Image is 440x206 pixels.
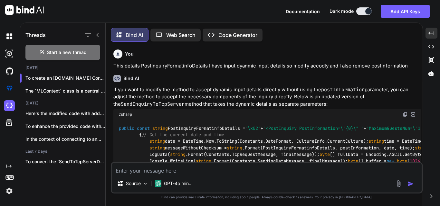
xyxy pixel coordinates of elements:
span: string [368,139,384,144]
span: Csharp [119,112,132,117]
h6: You [125,51,134,57]
span: string [149,139,165,144]
img: githubDark [4,66,15,76]
img: Bind AI [5,5,44,15]
img: cloudideIcon [4,100,15,111]
h1: Threads [25,31,46,39]
img: Open in Browser [410,112,416,117]
h2: [DATE] [20,101,105,106]
p: In the context of connecting to an... [25,136,105,142]
span: const [137,125,150,131]
span: string [196,158,211,164]
button: Documentation [286,8,320,15]
span: Dark mode [330,8,354,14]
button: Add API Keys [381,5,430,18]
span: string [170,152,186,157]
code: postInformation [321,86,365,93]
p: Source [126,180,141,187]
img: premium [4,83,15,94]
span: byte [397,158,407,164]
h6: Bind AI [123,75,139,82]
span: byte [348,158,358,164]
img: darkAi-studio [4,48,15,59]
p: This details PostInquiryFormatinfoDetails I have input dyanmic input details so modify accodly an... [113,62,421,70]
p: Bind AI [126,31,143,39]
p: To create an [DOMAIN_NAME] Core application th... [25,75,105,81]
span: new [387,158,394,164]
p: The `MLContext` class is a central part ... [25,88,105,94]
span: 1024 [410,158,420,164]
span: public [119,125,134,131]
span: byte [320,152,330,157]
img: Pick Models [143,181,148,186]
p: Bind can provide inaccurate information, including about people. Always double-check its answers.... [111,195,423,200]
span: string [149,145,165,151]
h2: [DATE] [20,65,105,70]
span: string [152,125,168,131]
p: If you want to modify the method to accept dynamic input details directly without using the param... [113,86,421,108]
img: darkChat [4,31,15,42]
img: GPT-4o mini [155,180,161,187]
span: string [227,145,242,151]
p: Web Search [166,31,196,39]
img: icon [407,181,414,187]
p: Here's the modified code with added summary... [25,110,105,117]
span: string [415,145,430,151]
p: To convert the `SendToTcpServerDataDetails` method to be... [25,158,105,165]
span: // Get the current date and time [142,132,224,138]
code: SendInquiryToTcpServer [121,101,185,107]
img: attachment [395,180,402,187]
p: To enhance the provided code with professional... [25,123,105,130]
img: copy [403,112,408,117]
span: Start a new thread [47,49,87,56]
h2: Last 7 Days [20,149,105,154]
p: Code Generator [218,31,257,39]
img: settings [4,185,15,196]
span: "\x02" [245,125,261,131]
span: Documentation [286,9,320,14]
p: GPT-4o min.. [164,180,191,187]
span: "<PostInquiry PostInformation=\"{0}\" " [263,125,364,131]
